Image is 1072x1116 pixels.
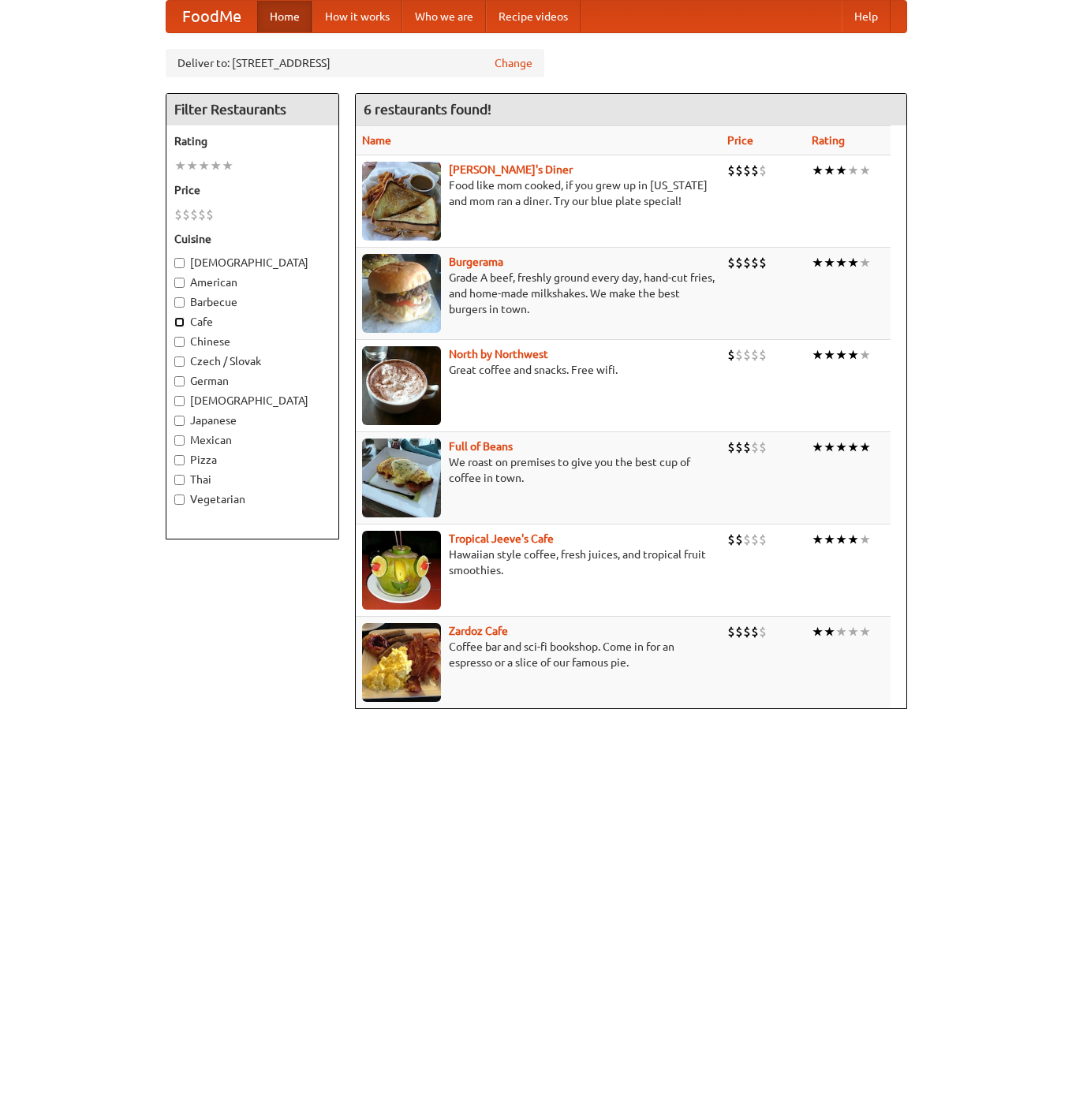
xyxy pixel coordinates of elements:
[174,157,186,174] li: ★
[835,346,847,364] li: ★
[174,231,331,247] h5: Cuisine
[759,439,767,456] li: $
[743,162,751,179] li: $
[174,317,185,327] input: Cafe
[362,254,441,333] img: burgerama.jpg
[174,314,331,330] label: Cafe
[166,49,544,77] div: Deliver to: [STREET_ADDRESS]
[449,163,573,176] a: [PERSON_NAME]'s Diner
[449,440,513,453] a: Full of Beans
[859,162,871,179] li: ★
[222,157,233,174] li: ★
[859,254,871,271] li: ★
[449,625,508,637] a: Zardoz Cafe
[743,623,751,640] li: $
[812,134,845,147] a: Rating
[743,439,751,456] li: $
[362,177,715,209] p: Food like mom cooked, if you grew up in [US_STATE] and mom ran a diner. Try our blue plate special!
[166,94,338,125] h4: Filter Restaurants
[362,162,441,241] img: sallys.jpg
[835,623,847,640] li: ★
[743,346,751,364] li: $
[257,1,312,32] a: Home
[174,432,331,448] label: Mexican
[727,162,735,179] li: $
[495,55,532,71] a: Change
[727,623,735,640] li: $
[174,373,331,389] label: German
[190,206,198,223] li: $
[449,532,554,545] a: Tropical Jeeve's Cafe
[174,278,185,288] input: American
[735,623,743,640] li: $
[824,439,835,456] li: ★
[186,157,198,174] li: ★
[174,353,331,369] label: Czech / Slovak
[362,547,715,578] p: Hawaiian style coffee, fresh juices, and tropical fruit smoothies.
[743,531,751,548] li: $
[449,256,503,268] b: Burgerama
[174,376,185,386] input: German
[759,254,767,271] li: $
[824,623,835,640] li: ★
[735,346,743,364] li: $
[824,162,835,179] li: ★
[812,254,824,271] li: ★
[174,294,331,310] label: Barbecue
[812,162,824,179] li: ★
[174,133,331,149] h5: Rating
[402,1,486,32] a: Who we are
[751,346,759,364] li: $
[362,623,441,702] img: zardoz.jpg
[362,346,441,425] img: north.jpg
[727,346,735,364] li: $
[198,206,206,223] li: $
[362,362,715,378] p: Great coffee and snacks. Free wifi.
[198,157,210,174] li: ★
[174,255,331,271] label: [DEMOGRAPHIC_DATA]
[759,623,767,640] li: $
[174,455,185,465] input: Pizza
[842,1,891,32] a: Help
[174,206,182,223] li: $
[486,1,581,32] a: Recipe videos
[362,639,715,670] p: Coffee bar and sci-fi bookshop. Come in for an espresso or a slice of our famous pie.
[174,182,331,198] h5: Price
[847,623,859,640] li: ★
[727,531,735,548] li: $
[859,531,871,548] li: ★
[174,356,185,367] input: Czech / Slovak
[166,1,257,32] a: FoodMe
[174,435,185,446] input: Mexican
[835,162,847,179] li: ★
[735,531,743,548] li: $
[835,531,847,548] li: ★
[174,495,185,505] input: Vegetarian
[210,157,222,174] li: ★
[751,531,759,548] li: $
[759,346,767,364] li: $
[735,162,743,179] li: $
[174,452,331,468] label: Pizza
[174,475,185,485] input: Thai
[824,531,835,548] li: ★
[362,439,441,517] img: beans.jpg
[751,162,759,179] li: $
[362,531,441,610] img: jeeves.jpg
[362,454,715,486] p: We roast on premises to give you the best cup of coffee in town.
[449,348,548,360] b: North by Northwest
[847,254,859,271] li: ★
[174,334,331,349] label: Chinese
[859,623,871,640] li: ★
[362,134,391,147] a: Name
[751,254,759,271] li: $
[727,254,735,271] li: $
[174,297,185,308] input: Barbecue
[812,531,824,548] li: ★
[824,254,835,271] li: ★
[727,134,753,147] a: Price
[364,102,491,117] ng-pluralize: 6 restaurants found!
[174,416,185,426] input: Japanese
